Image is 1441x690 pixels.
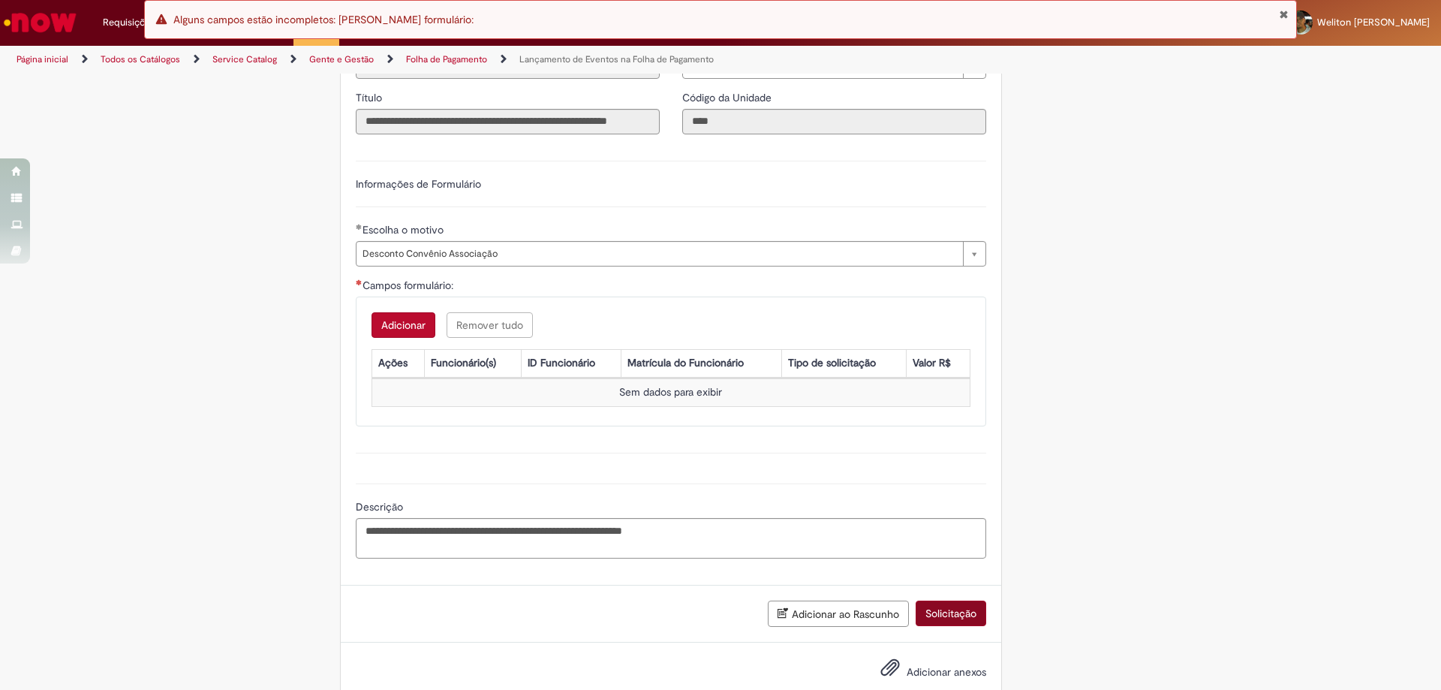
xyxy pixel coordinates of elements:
span: Obrigatório Preenchido [356,224,363,230]
span: Escolha o motivo [363,223,447,237]
button: Adicionar anexos [877,654,904,688]
a: Lançamento de Eventos na Folha de Pagamento [519,53,714,65]
button: Add a row for Campos formulário: [372,312,435,338]
a: Folha de Pagamento [406,53,487,65]
span: Descrição [356,500,406,514]
ul: Trilhas de página [11,46,949,74]
a: Gente e Gestão [309,53,374,65]
button: Solicitação [916,601,986,626]
span: Desconto Convênio Associação [363,242,955,266]
span: Requisições [103,15,155,30]
label: Somente leitura - Código da Unidade [682,90,775,105]
a: Todos os Catálogos [101,53,180,65]
input: Título [356,109,660,134]
img: ServiceNow [2,8,79,38]
th: Tipo de solicitação [781,349,907,377]
button: Adicionar ao Rascunho [768,601,909,627]
a: Service Catalog [212,53,277,65]
span: Campos formulário: [363,279,456,292]
button: Fechar Notificação [1279,8,1289,20]
th: ID Funcionário [521,349,621,377]
span: Adicionar anexos [907,665,986,679]
span: Alguns campos estão incompletos: [PERSON_NAME] formulário: [173,13,474,26]
th: Funcionário(s) [424,349,521,377]
label: Somente leitura - Título [356,90,385,105]
td: Sem dados para exibir [372,378,970,406]
span: Somente leitura - Título [356,91,385,104]
textarea: Descrição [356,518,986,559]
th: Valor R$ [907,349,970,377]
th: Ações [372,349,424,377]
span: Weliton [PERSON_NAME] [1317,16,1430,29]
label: Informações de Formulário [356,177,481,191]
input: Código da Unidade [682,109,986,134]
span: Necessários [356,279,363,285]
a: Página inicial [17,53,68,65]
span: Somente leitura - Código da Unidade [682,91,775,104]
th: Matrícula do Funcionário [621,349,781,377]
